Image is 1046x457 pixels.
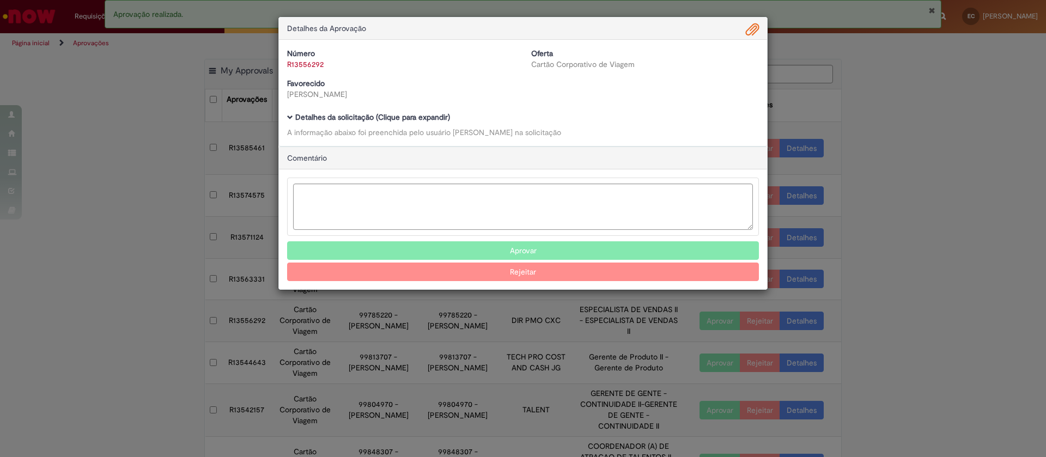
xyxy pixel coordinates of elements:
[287,113,759,121] h5: Detalhes da solicitação (Clique para expandir)
[287,78,325,88] b: Favorecido
[287,241,759,260] button: Aprovar
[287,59,324,69] a: R13556292
[531,59,759,70] div: Cartão Corporativo de Viagem
[287,48,315,58] b: Número
[287,263,759,281] button: Rejeitar
[287,127,759,138] div: A informação abaixo foi preenchida pelo usuário [PERSON_NAME] na solicitação
[287,153,327,163] span: Comentário
[287,23,366,33] span: Detalhes da Aprovação
[295,112,450,122] b: Detalhes da solicitação (Clique para expandir)
[531,48,553,58] b: Oferta
[287,89,515,100] div: [PERSON_NAME]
